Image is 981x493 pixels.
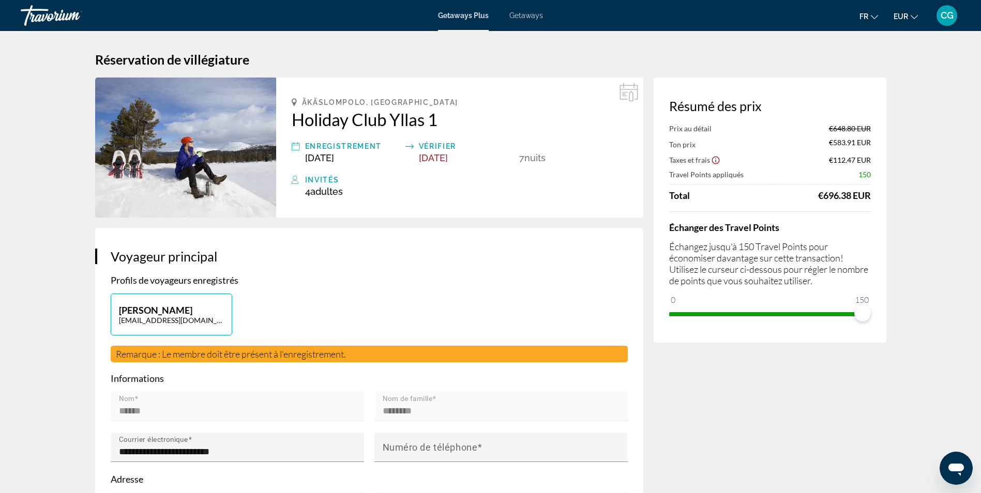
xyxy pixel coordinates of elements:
[292,109,628,130] a: Holiday Club Yllas 1
[859,9,878,24] button: Change language
[941,10,954,21] span: CG
[829,138,871,149] span: €583.91 EUR
[524,152,546,163] span: nuits
[669,170,744,179] span: Travel Points appliqués
[669,124,712,133] span: Prix au détail
[119,316,224,325] p: [EMAIL_ADDRESS][DOMAIN_NAME]
[829,124,871,133] span: €648.80 EUR
[669,222,871,233] h4: Échanger des Travel Points
[519,152,524,163] span: 7
[419,140,514,152] div: Vérifier
[854,305,871,321] span: ngx-slider
[305,174,628,186] div: Invités
[669,155,720,165] button: Show Taxes and Fees breakdown
[853,294,870,306] span: 150
[818,190,871,201] div: €696.38 EUR
[894,9,918,24] button: Change currency
[383,395,433,403] mat-label: Nom de famille
[894,12,908,21] span: EUR
[119,304,224,316] p: [PERSON_NAME]
[119,436,188,444] mat-label: Courrier électronique
[669,190,690,201] span: Total
[21,2,124,29] a: Travorium
[669,98,871,114] h3: Résumé des prix
[669,140,696,149] span: Ton prix
[95,78,276,218] img: Holiday Club Yllas 1
[859,12,868,21] span: fr
[509,11,543,20] a: Getaways
[829,156,871,164] span: €112.47 EUR
[111,249,628,264] h3: Voyageur principal
[302,98,458,106] span: Äkäslompolo, [GEOGRAPHIC_DATA]
[116,348,346,360] span: Remarque : Le membre doit être présent à l'enregistrement.
[669,241,871,286] p: Échangez jusqu'à 150 Travel Points pour économiser davantage sur cette transaction! Utilisez le c...
[940,452,973,485] iframe: Bouton de lancement de la fenêtre de messagerie
[933,5,960,26] button: User Menu
[119,395,135,403] mat-label: Nom
[111,373,628,384] p: Informations
[305,152,334,163] span: [DATE]
[858,170,871,179] span: 150
[305,140,400,152] div: Enregistrement
[111,274,628,286] p: Profils de voyageurs enregistrés
[111,473,628,485] p: Adresse
[438,11,489,20] a: Getaways Plus
[310,186,343,197] span: Adultes
[669,294,677,306] span: 0
[305,186,343,197] span: 4
[383,442,478,453] mat-label: Numéro de téléphone
[111,294,232,335] button: [PERSON_NAME][EMAIL_ADDRESS][DOMAIN_NAME]
[95,52,886,67] h1: Réservation de villégiature
[669,156,710,164] span: Taxes et frais
[711,155,720,164] button: Show Taxes and Fees disclaimer
[419,152,448,163] span: [DATE]
[669,312,871,314] ngx-slider: ngx-slider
